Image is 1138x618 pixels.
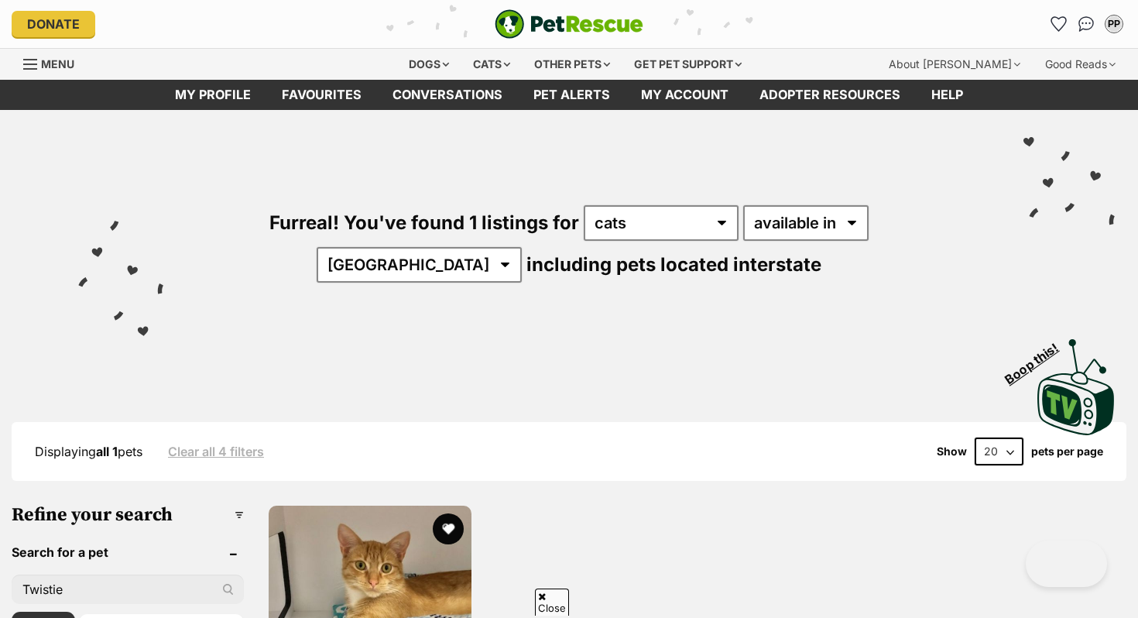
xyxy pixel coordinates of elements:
[23,49,85,77] a: Menu
[96,444,118,459] strong: all 1
[35,444,142,459] span: Displaying pets
[12,545,244,559] header: Search for a pet
[523,49,621,80] div: Other pets
[878,49,1031,80] div: About [PERSON_NAME]
[518,80,626,110] a: Pet alerts
[916,80,979,110] a: Help
[266,80,377,110] a: Favourites
[269,211,579,234] span: Furreal! You've found 1 listings for
[398,49,460,80] div: Dogs
[1106,16,1122,32] div: PP
[1074,12,1099,36] a: Conversations
[1003,331,1074,386] span: Boop this!
[159,80,266,110] a: My profile
[1031,445,1103,458] label: pets per page
[1037,325,1115,438] a: Boop this!
[168,445,264,458] a: Clear all 4 filters
[937,445,967,458] span: Show
[1046,12,1126,36] ul: Account quick links
[1026,541,1107,587] iframe: Help Scout Beacon - Open
[526,253,821,276] span: including pets located interstate
[744,80,916,110] a: Adopter resources
[1102,12,1126,36] button: My account
[1046,12,1071,36] a: Favourites
[462,49,521,80] div: Cats
[41,57,74,70] span: Menu
[12,504,244,526] h3: Refine your search
[433,513,464,544] button: favourite
[623,49,752,80] div: Get pet support
[1078,16,1095,32] img: chat-41dd97257d64d25036548639549fe6c8038ab92f7586957e7f3b1b290dea8141.svg
[535,589,569,616] span: Close
[1037,339,1115,435] img: PetRescue TV logo
[12,575,244,604] input: Toby
[495,9,643,39] a: PetRescue
[626,80,744,110] a: My account
[495,9,643,39] img: logo-e224e6f780fb5917bec1dbf3a21bbac754714ae5b6737aabdf751b685950b380.svg
[1034,49,1126,80] div: Good Reads
[377,80,518,110] a: conversations
[12,11,95,37] a: Donate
